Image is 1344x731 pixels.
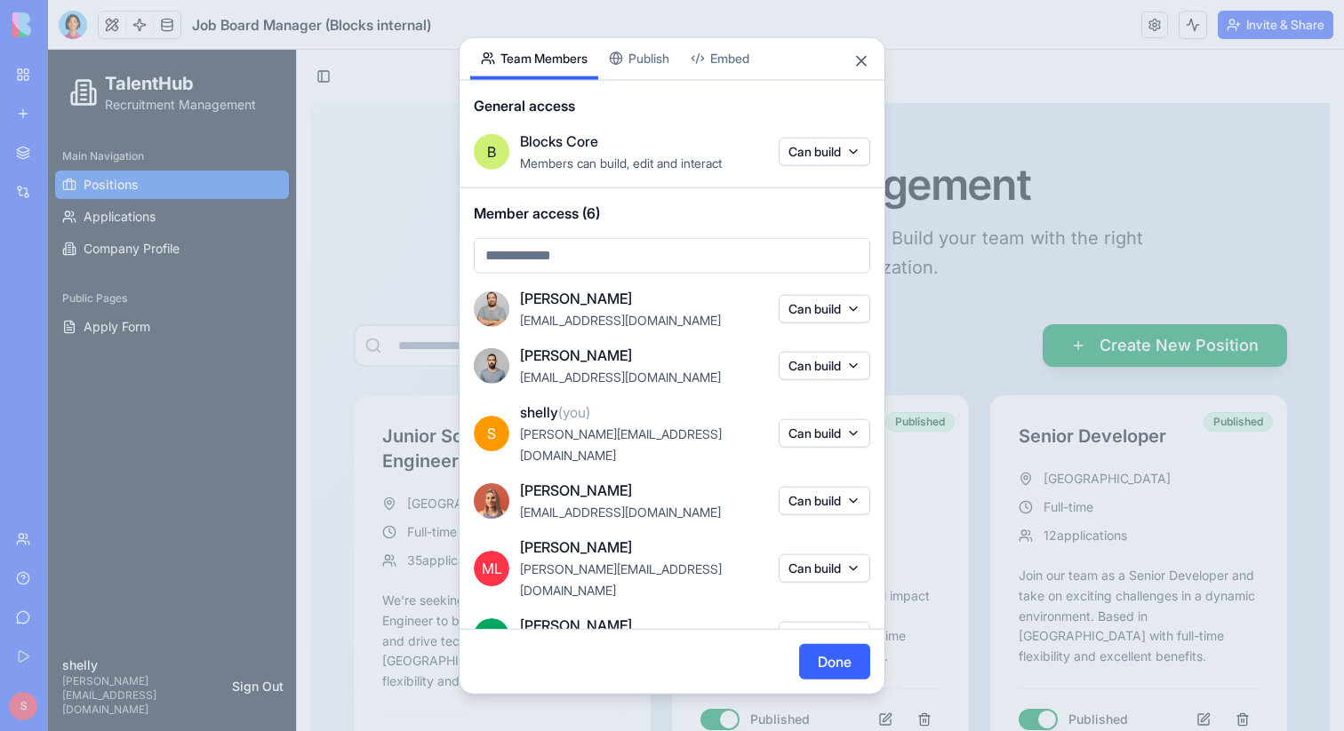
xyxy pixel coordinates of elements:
[996,477,1079,495] span: 12 applications
[971,374,1211,399] h3: Senior Developer
[487,140,496,162] span: B
[474,550,509,585] span: ML
[779,486,870,514] button: Can build
[7,121,241,149] a: Positions
[474,482,509,518] img: Marina_gj5dtt.jpg
[187,623,234,651] button: Sign Out
[779,137,870,165] button: Can build
[57,21,208,46] h1: TalentHub
[995,274,1239,317] button: Create New Position
[520,155,722,170] span: Members can build, edit and interact
[702,661,762,679] span: Published
[779,351,870,379] button: Can build
[652,374,892,399] h3: Sales Executive
[779,553,870,582] button: Can build
[971,516,1211,617] div: Join our team as a Senior Developer and take on exciting challenges in a dynamic environment. Bas...
[652,516,892,617] div: Exciting opportunity for a Sales Executive to make a meaningful impact and grow your career. Base...
[520,401,590,422] span: shelly
[36,190,132,208] span: Company Profile
[474,202,870,223] span: Member access (6)
[852,52,870,69] button: Close
[680,37,760,79] button: Embed
[520,479,632,500] span: [PERSON_NAME]
[36,126,91,144] span: Positions
[520,504,721,519] span: [EMAIL_ADDRESS][DOMAIN_NAME]
[7,153,241,181] a: Applications
[677,449,727,466] span: Full-time
[359,445,486,463] span: [GEOGRAPHIC_DATA]
[474,617,509,653] span: DN
[431,174,1114,232] p: Create, manage, and track your job positions. Build your team with the right talent for your orga...
[470,37,598,79] button: Team Members
[474,415,509,450] span: S
[1156,362,1225,382] div: Published
[677,420,804,438] span: [GEOGRAPHIC_DATA]
[359,502,444,520] span: 35 applications
[520,344,632,365] span: [PERSON_NAME]
[474,94,870,115] span: General access
[7,185,241,213] a: Company Profile
[334,374,574,424] h3: Junior Software Engineer
[1020,661,1080,679] span: Published
[542,362,588,382] div: Draft
[558,402,590,420] span: (you)
[520,536,632,557] span: [PERSON_NAME]
[14,607,187,624] p: shelly
[57,46,208,64] p: Recruitment Management
[520,560,722,597] span: [PERSON_NAME][EMAIL_ADDRESS][DOMAIN_NAME]
[306,110,1239,160] h1: Position Management
[474,290,509,326] img: ACg8ocINnUFOES7OJTbiXTGVx5LDDHjA4HP-TH47xk9VcrTT7fmeQxI=s96-c
[14,624,187,667] p: [PERSON_NAME][EMAIL_ADDRESS][DOMAIN_NAME]
[598,37,680,79] button: Publish
[996,420,1123,438] span: [GEOGRAPHIC_DATA]
[520,425,722,462] span: [PERSON_NAME][EMAIL_ADDRESS][DOMAIN_NAME]
[520,130,598,151] span: Blocks Core
[677,477,761,495] span: 21 applications
[779,294,870,322] button: Can build
[36,268,102,286] span: Apply Form
[779,418,870,447] button: Can build
[520,287,632,308] span: [PERSON_NAME]
[799,644,870,679] button: Done
[7,263,241,291] a: Apply Form
[359,473,409,491] span: Full-time
[7,234,241,263] div: Public Pages
[7,92,241,121] div: Main Navigation
[837,362,907,382] div: Published
[334,541,574,642] div: We're seeking a talented Junior Software Engineer to build innovative solutions and drive technic...
[996,449,1045,466] span: Full-time
[36,158,108,176] span: Applications
[474,347,509,383] img: image_123650291_bsq8ao.jpg
[520,369,721,384] span: [EMAIL_ADDRESS][DOMAIN_NAME]
[779,621,870,649] button: Can build
[520,312,721,327] span: [EMAIL_ADDRESS][DOMAIN_NAME]
[520,614,632,635] span: [PERSON_NAME]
